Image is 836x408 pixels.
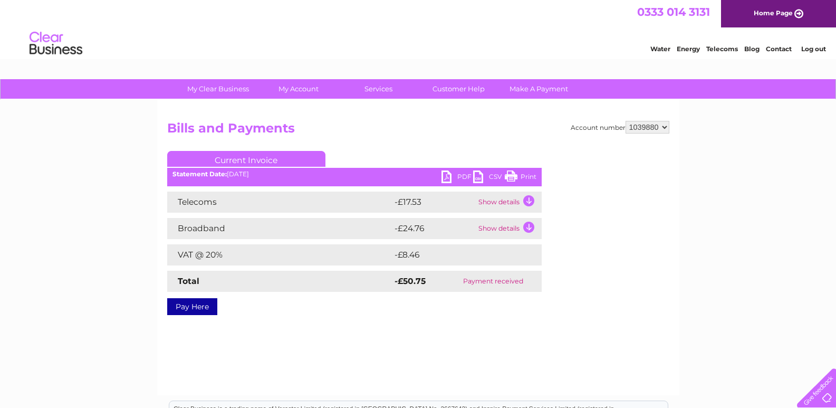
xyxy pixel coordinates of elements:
[167,121,669,141] h2: Bills and Payments
[167,170,542,178] div: [DATE]
[637,5,710,18] a: 0333 014 3131
[167,192,392,213] td: Telecoms
[571,121,669,134] div: Account number
[29,27,83,60] img: logo.png
[172,170,227,178] b: Statement Date:
[175,79,262,99] a: My Clear Business
[167,151,325,167] a: Current Invoice
[167,298,217,315] a: Pay Here
[650,45,670,53] a: Water
[505,170,536,186] a: Print
[801,45,826,53] a: Log out
[766,45,792,53] a: Contact
[476,218,542,239] td: Show details
[415,79,502,99] a: Customer Help
[255,79,342,99] a: My Account
[395,276,426,286] strong: -£50.75
[335,79,422,99] a: Services
[495,79,582,99] a: Make A Payment
[441,170,473,186] a: PDF
[677,45,700,53] a: Energy
[744,45,760,53] a: Blog
[169,6,668,51] div: Clear Business is a trading name of Verastar Limited (registered in [GEOGRAPHIC_DATA] No. 3667643...
[392,192,476,213] td: -£17.53
[476,192,542,213] td: Show details
[392,244,520,265] td: -£8.46
[473,170,505,186] a: CSV
[445,271,541,292] td: Payment received
[167,218,392,239] td: Broadband
[167,244,392,265] td: VAT @ 20%
[706,45,738,53] a: Telecoms
[392,218,476,239] td: -£24.76
[178,276,199,286] strong: Total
